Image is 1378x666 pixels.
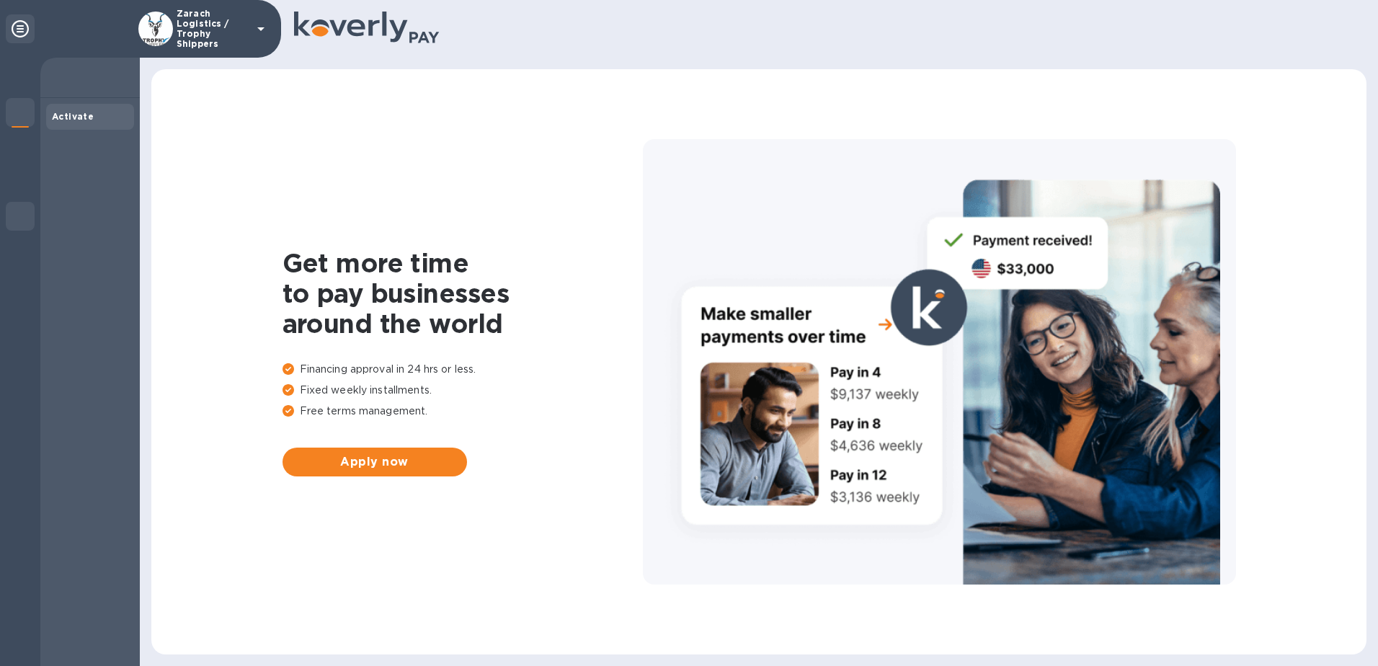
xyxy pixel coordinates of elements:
p: Fixed weekly installments. [283,383,643,398]
p: Financing approval in 24 hrs or less. [283,362,643,377]
img: Logo [52,19,112,36]
span: Apply now [294,453,455,471]
div: Unpin categories [6,14,35,43]
b: Activate [52,111,94,122]
button: Apply now [283,448,467,476]
p: Zarach Logistics / Trophy Shippers [177,9,249,49]
h1: Get more time to pay businesses around the world [283,248,643,339]
p: Free terms management. [283,404,643,419]
img: Foreign exchange [12,138,29,156]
